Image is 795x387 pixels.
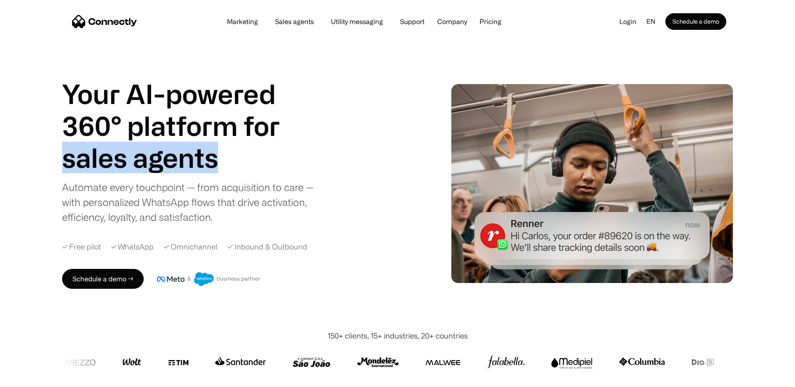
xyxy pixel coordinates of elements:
[220,18,265,25] a: Marketing
[62,241,101,252] div: ✓ Free pilot
[62,142,311,174] h1: sales agents
[62,180,323,225] div: Automate every touchpoint — from acquisition to care — with personalized WhatsApp flows that driv...
[62,269,144,289] a: Schedule a demo →
[435,16,470,27] div: Company
[324,18,390,25] a: Utility messaging
[613,15,643,28] a: Login
[227,241,307,252] div: ✓ Inbound & Outbound
[17,372,50,384] ul: Language list
[164,241,217,252] div: ✓ Omnichannel
[62,142,311,174] div: carousel
[473,18,508,25] a: Pricing
[62,78,311,142] h1: Your AI-powered 360° platform for
[437,16,467,27] div: Company
[646,15,655,28] div: en
[268,18,320,25] a: Sales agents
[393,18,431,25] a: Support
[157,272,260,286] img: Meta and Salesforce business partner badge.
[111,241,154,252] div: ✓ WhatsApp
[665,13,726,30] a: Schedule a demo
[8,372,50,384] aside: Language selected: English
[62,142,311,174] div: 1 of 4
[643,15,665,28] div: en
[328,330,468,341] div: 150+ clients, 15+ industries, 20+ countries
[72,15,137,28] a: home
